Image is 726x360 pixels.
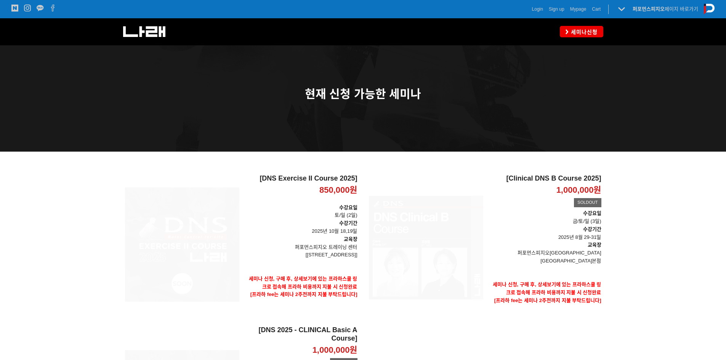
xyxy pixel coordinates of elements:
a: Cart [592,5,601,13]
strong: 수강기간 [339,220,357,226]
span: [프라하 fee는 세미나 2주전까지 지불 부탁드립니다] [250,291,357,297]
p: 금/토/일 (3일) [489,218,601,226]
a: Login [532,5,543,13]
a: [Clinical DNS B Course 2025] 1,000,000원 SOLDOUT 수강요일금/토/일 (3일)수강기간 2025년 8월 29-31일교육장퍼포먼스피지오[GEOG... [489,174,601,320]
p: 850,000원 [319,185,357,196]
strong: 수강요일 [339,205,357,210]
strong: 퍼포먼스피지오 [633,6,665,12]
h2: [Clinical DNS B Course 2025] [489,174,601,183]
p: 퍼포먼스피지오[GEOGRAPHIC_DATA] [GEOGRAPHIC_DATA]본점 [489,249,601,265]
p: 1,000,000원 [313,345,357,356]
div: SOLDOUT [574,198,601,207]
a: Mypage [570,5,587,13]
span: [프라하 fee는 세미나 2주전까지 지불 부탁드립니다] [494,298,601,303]
p: 1,000,000원 [556,185,601,196]
span: 현재 신청 가능한 세미나 [305,88,421,100]
p: 퍼포먼스피지오 트레이닝 센터 [245,243,357,251]
a: Sign up [549,5,564,13]
p: 2025년 10월 18,19일 [245,219,357,235]
strong: 교육장 [588,242,601,248]
span: 세미나신청 [569,28,598,36]
strong: 수강요일 [583,210,601,216]
a: 세미나신청 [560,26,603,37]
h2: [DNS Exercise II Course 2025] [245,174,357,183]
a: 퍼포먼스피지오페이지 바로가기 [633,6,698,12]
strong: 수강기간 [583,226,601,232]
p: [[STREET_ADDRESS]] [245,251,357,259]
p: 토/일 (2일) [245,204,357,220]
strong: 세미나 신청, 구매 후, 상세보기에 있는 프라하스쿨 링크로 접속해 프라하 비용까지 지불 시 신청완료 [249,276,357,290]
strong: 세미나 신청, 구매 후, 상세보기에 있는 프라하스쿨 링크로 접속해 프라하 비용까지 지불 시 신청완료 [493,282,601,295]
a: [DNS Exercise II Course 2025] 850,000원 수강요일토/일 (2일)수강기간 2025년 10월 18,19일교육장퍼포먼스피지오 트레이닝 센터[[STREE... [245,174,357,315]
strong: 교육장 [344,236,357,242]
h2: [DNS 2025 - CLINICAL Basic A Course] [245,326,357,342]
p: 2025년 8월 29-31일 [489,226,601,242]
